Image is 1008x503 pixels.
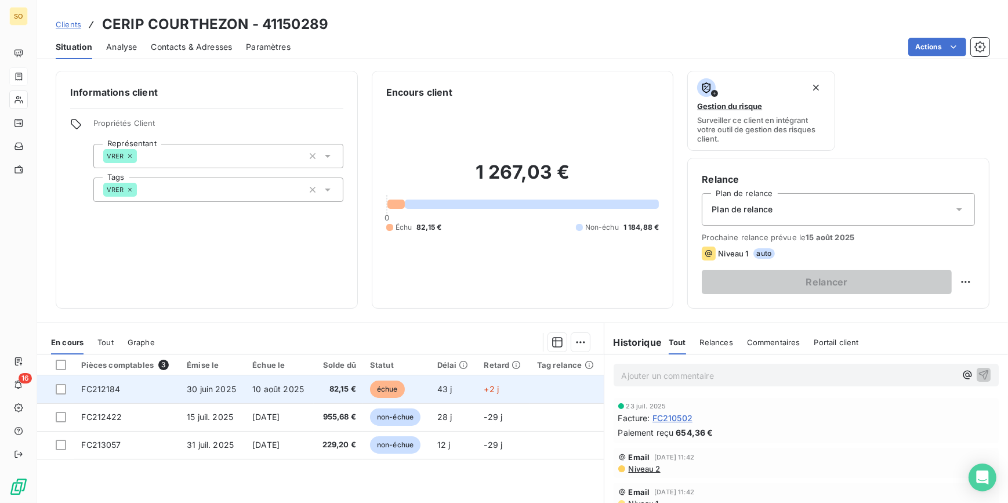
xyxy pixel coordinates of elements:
[370,408,420,426] span: non-échue
[396,222,412,233] span: Échu
[81,440,121,450] span: FC213057
[321,411,356,423] span: 955,68 €
[386,161,659,196] h2: 1 267,03 €
[654,488,694,495] span: [DATE] 11:42
[908,38,966,56] button: Actions
[102,14,328,35] h3: CERIP COURTHEZON - 41150289
[753,248,775,259] span: auto
[629,487,650,497] span: Email
[416,222,441,233] span: 82,15 €
[969,464,996,491] div: Open Intercom Messenger
[484,412,503,422] span: -29 j
[137,184,146,195] input: Ajouter une valeur
[128,338,155,347] span: Graphe
[697,115,825,143] span: Surveiller ce client en intégrant votre outil de gestion des risques client.
[252,412,280,422] span: [DATE]
[252,384,304,394] span: 10 août 2025
[51,338,84,347] span: En cours
[81,384,120,394] span: FC212184
[437,412,452,422] span: 28 j
[106,41,137,53] span: Analyse
[385,213,389,222] span: 0
[623,222,659,233] span: 1 184,88 €
[652,412,692,424] span: FC210502
[321,360,356,370] div: Solde dû
[669,338,686,347] span: Tout
[81,360,173,370] div: Pièces comptables
[137,151,146,161] input: Ajouter une valeur
[628,464,661,473] span: Niveau 2
[370,436,420,454] span: non-échue
[697,102,762,111] span: Gestion du risque
[626,403,666,410] span: 23 juil. 2025
[537,360,597,370] div: Tag relance
[702,270,952,294] button: Relancer
[187,360,238,370] div: Émise le
[321,439,356,451] span: 229,20 €
[702,172,975,186] h6: Relance
[687,71,835,151] button: Gestion du risqueSurveiller ce client en intégrant votre outil de gestion des risques client.
[437,384,452,394] span: 43 j
[187,384,236,394] span: 30 juin 2025
[246,41,291,53] span: Paramètres
[107,153,124,160] span: VRER
[604,335,662,349] h6: Historique
[370,360,423,370] div: Statut
[700,338,733,347] span: Relances
[187,440,234,450] span: 31 juil. 2025
[56,20,81,29] span: Clients
[437,360,470,370] div: Délai
[484,440,503,450] span: -29 j
[629,453,650,462] span: Email
[370,381,405,398] span: échue
[9,7,28,26] div: SO
[56,41,92,53] span: Situation
[56,19,81,30] a: Clients
[437,440,451,450] span: 12 j
[252,440,280,450] span: [DATE]
[814,338,859,347] span: Portail client
[252,360,306,370] div: Échue le
[19,373,32,383] span: 16
[654,454,694,461] span: [DATE] 11:42
[386,85,452,99] h6: Encours client
[747,338,800,347] span: Commentaires
[718,249,748,258] span: Niveau 1
[97,338,114,347] span: Tout
[70,85,343,99] h6: Informations client
[484,384,499,394] span: +2 j
[321,383,356,395] span: 82,15 €
[585,222,619,233] span: Non-échu
[158,360,169,370] span: 3
[618,412,650,424] span: Facture :
[702,233,975,242] span: Prochaine relance prévue le
[187,412,233,422] span: 15 juil. 2025
[676,426,713,439] span: 654,36 €
[618,426,674,439] span: Paiement reçu
[93,118,343,135] span: Propriétés Client
[81,412,122,422] span: FC212422
[484,360,523,370] div: Retard
[806,233,854,242] span: 15 août 2025
[9,477,28,496] img: Logo LeanPay
[712,204,773,215] span: Plan de relance
[151,41,232,53] span: Contacts & Adresses
[107,186,124,193] span: VRER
